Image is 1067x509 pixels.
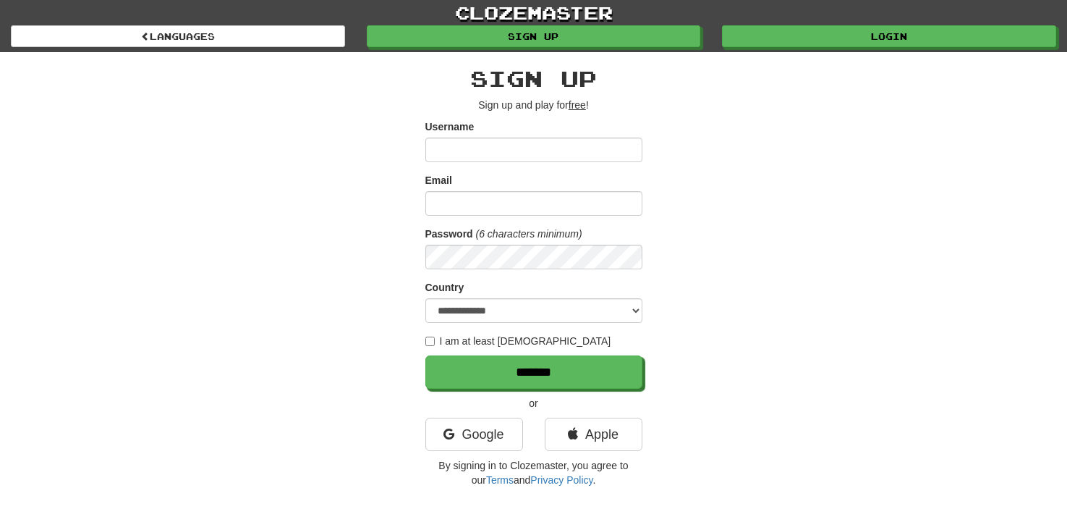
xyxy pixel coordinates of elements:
[425,67,642,91] h2: Sign up
[425,98,642,112] p: Sign up and play for !
[425,458,642,487] p: By signing in to Clozemaster, you agree to our and .
[425,227,473,241] label: Password
[425,337,435,346] input: I am at least [DEMOGRAPHIC_DATA]
[425,396,642,411] p: or
[425,334,611,348] label: I am at least [DEMOGRAPHIC_DATA]
[425,119,475,134] label: Username
[425,280,464,295] label: Country
[476,228,582,240] em: (6 characters minimum)
[425,173,452,188] label: Email
[367,25,701,47] a: Sign up
[530,474,592,486] a: Privacy Policy
[11,25,345,47] a: Languages
[722,25,1056,47] a: Login
[545,418,642,451] a: Apple
[486,474,514,486] a: Terms
[569,99,586,111] u: free
[425,418,523,451] a: Google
